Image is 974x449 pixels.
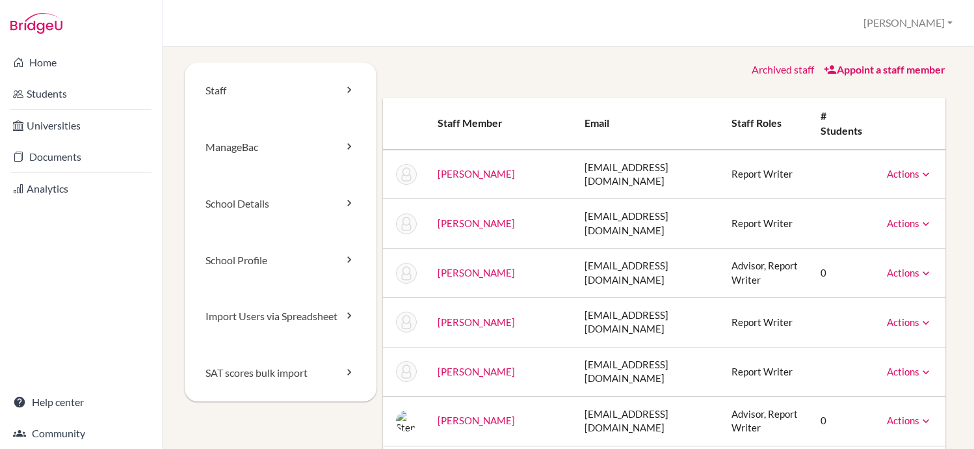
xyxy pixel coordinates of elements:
[396,411,417,431] img: Stephen Frater
[721,347,810,396] td: Report Writer
[574,249,721,298] td: [EMAIL_ADDRESS][DOMAIN_NAME]
[887,168,932,180] a: Actions
[721,150,810,199] td: Report Writer
[185,176,376,232] a: School Details
[574,150,721,199] td: [EMAIL_ADDRESS][DOMAIN_NAME]
[721,396,810,446] td: Advisor, Report Writer
[3,420,159,446] a: Community
[887,366,932,377] a: Actions
[887,316,932,328] a: Actions
[396,164,417,185] img: David Algie
[887,217,932,229] a: Actions
[858,11,958,35] button: [PERSON_NAME]
[824,63,945,75] a: Appoint a staff member
[396,263,417,284] img: Andrew Brown
[810,98,876,150] th: # students
[438,366,515,377] a: [PERSON_NAME]
[438,415,515,426] a: [PERSON_NAME]
[721,98,810,150] th: Staff roles
[438,316,515,328] a: [PERSON_NAME]
[887,267,932,279] a: Actions
[438,217,515,229] a: [PERSON_NAME]
[721,249,810,298] td: Advisor, Report Writer
[3,389,159,415] a: Help center
[185,232,376,289] a: School Profile
[810,249,876,298] td: 0
[887,415,932,426] a: Actions
[396,361,417,382] img: Tara Cheney
[185,62,376,119] a: Staff
[438,267,515,279] a: [PERSON_NAME]
[810,396,876,446] td: 0
[396,213,417,234] img: Kevin Bertman
[3,81,159,107] a: Students
[185,288,376,345] a: Import Users via Spreadsheet
[396,312,417,333] img: Diana Castillo
[185,119,376,176] a: ManageBac
[3,49,159,75] a: Home
[574,98,721,150] th: Email
[3,144,159,170] a: Documents
[721,298,810,347] td: Report Writer
[427,98,574,150] th: Staff member
[10,13,62,34] img: Bridge-U
[574,396,721,446] td: [EMAIL_ADDRESS][DOMAIN_NAME]
[3,113,159,139] a: Universities
[721,199,810,249] td: Report Writer
[185,345,376,401] a: SAT scores bulk import
[574,347,721,396] td: [EMAIL_ADDRESS][DOMAIN_NAME]
[438,168,515,180] a: [PERSON_NAME]
[574,199,721,249] td: [EMAIL_ADDRESS][DOMAIN_NAME]
[752,63,814,75] a: Archived staff
[3,176,159,202] a: Analytics
[574,298,721,347] td: [EMAIL_ADDRESS][DOMAIN_NAME]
